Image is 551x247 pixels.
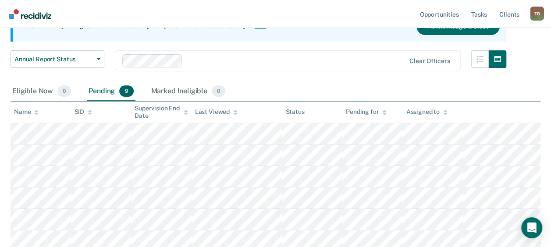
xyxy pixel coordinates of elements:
div: Assigned to [406,108,447,116]
span: 9 [119,85,133,97]
div: Marked Ineligible0 [149,82,228,101]
button: Profile dropdown button [530,7,544,21]
span: Annual Report Status [14,56,93,63]
button: Annual Report Status [11,50,104,68]
div: Status [285,108,304,116]
div: Pending for [346,108,387,116]
span: 0 [57,85,71,97]
div: Clear officers [409,57,450,65]
div: SID [75,108,92,116]
div: Open Intercom Messenger [521,217,542,238]
div: Eligible Now0 [11,82,73,101]
img: Recidiviz [9,9,51,19]
div: Name [14,108,39,116]
div: Supervision End Date [135,105,188,120]
div: Pending9 [87,82,135,101]
div: T B [530,7,544,21]
span: 0 [212,85,225,97]
div: Last Viewed [195,108,238,116]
